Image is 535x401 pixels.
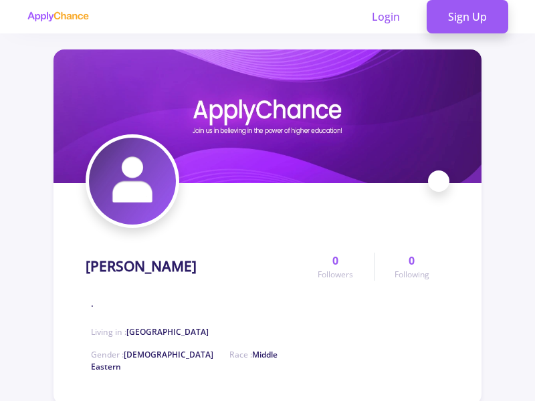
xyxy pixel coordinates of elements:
h1: [PERSON_NAME] [86,258,197,275]
span: 0 [332,253,338,269]
img: Fatima Farahaniavatar [89,138,176,225]
span: Gender : [91,349,213,360]
a: 0Following [374,253,449,281]
a: 0Followers [298,253,373,281]
span: Living in : [91,326,209,338]
img: Fatima Farahanicover image [53,49,481,183]
span: . [91,296,94,310]
span: Race : [91,349,278,372]
span: 0 [409,253,415,269]
span: Middle Eastern [91,349,278,372]
span: Followers [318,269,353,281]
img: applychance logo text only [27,11,89,22]
span: [GEOGRAPHIC_DATA] [126,326,209,338]
span: [DEMOGRAPHIC_DATA] [124,349,213,360]
span: Following [395,269,429,281]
